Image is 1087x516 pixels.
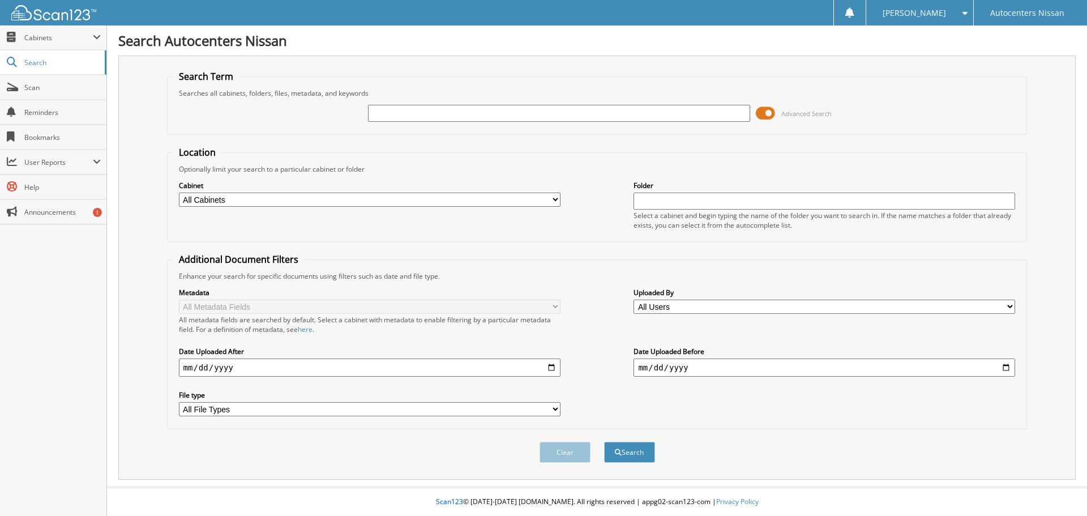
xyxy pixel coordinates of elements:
[634,347,1015,356] label: Date Uploaded Before
[179,288,560,297] label: Metadata
[604,442,655,463] button: Search
[24,182,101,192] span: Help
[634,359,1015,377] input: end
[716,497,759,506] a: Privacy Policy
[173,253,304,266] legend: Additional Document Filters
[24,58,99,67] span: Search
[298,325,313,334] a: here
[173,271,1021,281] div: Enhance your search for specific documents using filters such as date and file type.
[24,133,101,142] span: Bookmarks
[24,157,93,167] span: User Reports
[173,88,1021,98] div: Searches all cabinets, folders, files, metadata, and keywords
[173,146,221,159] legend: Location
[24,83,101,92] span: Scan
[179,347,560,356] label: Date Uploaded After
[634,211,1015,230] div: Select a cabinet and begin typing the name of the folder you want to search in. If the name match...
[883,10,946,16] span: [PERSON_NAME]
[173,164,1021,174] div: Optionally limit your search to a particular cabinet or folder
[990,10,1064,16] span: Autocenters Nissan
[781,109,832,118] span: Advanced Search
[118,31,1076,50] h1: Search Autocenters Nissan
[24,108,101,117] span: Reminders
[93,208,102,217] div: 1
[11,5,96,20] img: scan123-logo-white.svg
[107,488,1087,516] div: © [DATE]-[DATE] [DOMAIN_NAME]. All rights reserved | appg02-scan123-com |
[24,33,93,42] span: Cabinets
[179,390,560,400] label: File type
[173,70,239,83] legend: Search Term
[634,181,1015,190] label: Folder
[24,207,101,217] span: Announcements
[179,359,560,377] input: start
[436,497,463,506] span: Scan123
[634,288,1015,297] label: Uploaded By
[540,442,590,463] button: Clear
[179,315,560,334] div: All metadata fields are searched by default. Select a cabinet with metadata to enable filtering b...
[179,181,560,190] label: Cabinet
